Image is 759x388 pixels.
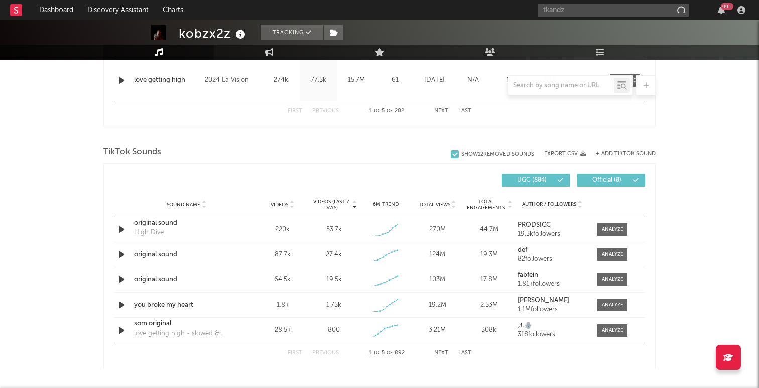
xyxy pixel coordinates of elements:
div: 64.5k [259,275,306,285]
span: of [387,351,393,355]
div: 1 5 892 [359,347,414,359]
span: Videos [271,202,288,208]
div: 124M [414,250,461,260]
div: 318 followers [518,331,587,338]
div: Show 12 Removed Sounds [461,151,534,158]
div: 17.8M [466,275,513,285]
a: original sound [134,275,239,285]
div: 2024 La Vision [205,74,260,86]
div: 1.81k followers [518,281,587,288]
div: 19.3M [466,250,513,260]
div: 28.5k [259,325,306,335]
a: original sound [134,218,239,228]
button: Tracking [261,25,323,40]
div: 82 followers [518,256,587,263]
span: Total Engagements [466,199,507,211]
button: Official(8) [577,174,645,187]
div: 19.3k followers [518,231,587,238]
button: UGC(884) [502,174,570,187]
div: 308k [466,325,513,335]
div: 220k [259,225,306,235]
div: 99 + [721,3,733,10]
a: PRODSICC [518,222,587,229]
a: def [518,247,587,254]
strong: 𝓐.🪬 [518,322,532,329]
div: 27.4k [326,250,342,260]
strong: def [518,247,527,253]
input: Search for artists [538,4,689,17]
a: som original [134,319,239,329]
span: Author / Followers [522,201,576,208]
div: 1.8k [259,300,306,310]
div: 6M Trend [362,201,409,208]
div: 1 5 202 [359,105,414,117]
div: 3.21M [414,325,461,335]
div: kobzx2z [179,25,248,42]
span: to [373,109,379,113]
div: High Dive [134,228,164,238]
strong: fabfein [518,272,538,278]
a: 𝓐.🪬 [518,322,587,329]
button: + Add TikTok Sound [596,151,656,157]
strong: PRODSICC [518,222,551,228]
div: love getting high - slowed & reverb [134,329,239,339]
a: original sound [134,250,239,260]
div: 270M [414,225,461,235]
span: TikTok Sounds [103,146,161,158]
div: 800 [328,325,340,335]
button: Previous [312,108,339,114]
span: of [387,109,393,113]
button: Previous [312,350,339,356]
span: Total Views [419,202,450,208]
input: Search by song name or URL [508,82,614,90]
button: + Add TikTok Sound [586,151,656,157]
span: Official ( 8 ) [584,177,630,183]
div: 19.2M [414,300,461,310]
button: Export CSV [544,151,586,157]
button: Last [458,350,471,356]
button: Next [434,108,448,114]
div: 44.7M [466,225,513,235]
button: First [288,108,302,114]
div: 53.7k [326,225,342,235]
span: UGC ( 884 ) [509,177,555,183]
div: 1.1M followers [518,306,587,313]
div: 2.53M [466,300,513,310]
button: Next [434,350,448,356]
span: to [373,351,379,355]
button: First [288,350,302,356]
a: [PERSON_NAME] [518,297,587,304]
button: 99+ [718,6,725,14]
div: 103M [414,275,461,285]
div: 1.75k [326,300,341,310]
span: Videos (last 7 days) [311,199,351,211]
div: 87.7k [259,250,306,260]
a: you broke my heart [134,300,239,310]
button: Last [458,108,471,114]
a: fabfein [518,272,587,279]
span: Sound Name [167,202,200,208]
div: 19.5k [326,275,342,285]
strong: [PERSON_NAME] [518,297,569,304]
